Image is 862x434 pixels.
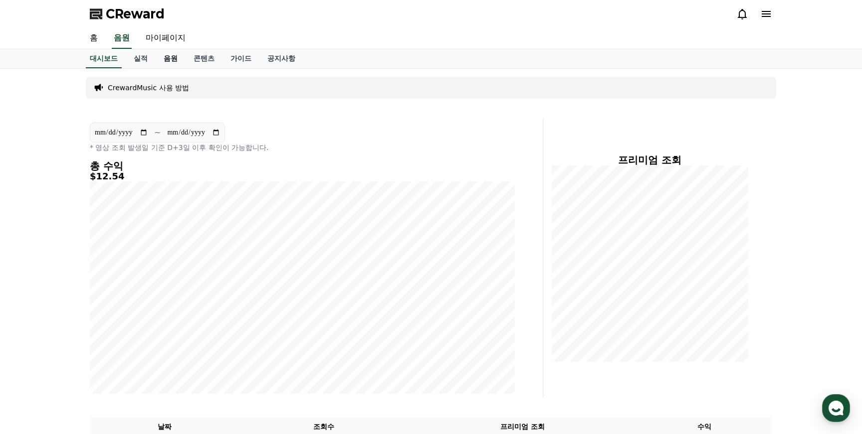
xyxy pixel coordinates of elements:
a: 음원 [156,49,186,68]
a: CReward [90,6,165,22]
span: 대화 [91,331,103,339]
h4: 총 수익 [90,160,515,171]
a: 가이드 [222,49,259,68]
h4: 프리미엄 조회 [551,154,748,165]
p: ~ [154,127,161,139]
a: 실적 [126,49,156,68]
span: CReward [106,6,165,22]
a: 공지사항 [259,49,303,68]
a: 홈 [3,316,66,341]
a: 대시보드 [86,49,122,68]
span: 홈 [31,331,37,339]
a: 설정 [129,316,192,341]
a: 음원 [112,28,132,49]
span: 설정 [154,331,166,339]
a: 콘텐츠 [186,49,222,68]
p: * 영상 조회 발생일 기준 D+3일 이후 확인이 가능합니다. [90,143,515,152]
h5: $12.54 [90,171,515,181]
a: CrewardMusic 사용 방법 [108,83,189,93]
a: 홈 [82,28,106,49]
a: 마이페이지 [138,28,194,49]
a: 대화 [66,316,129,341]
